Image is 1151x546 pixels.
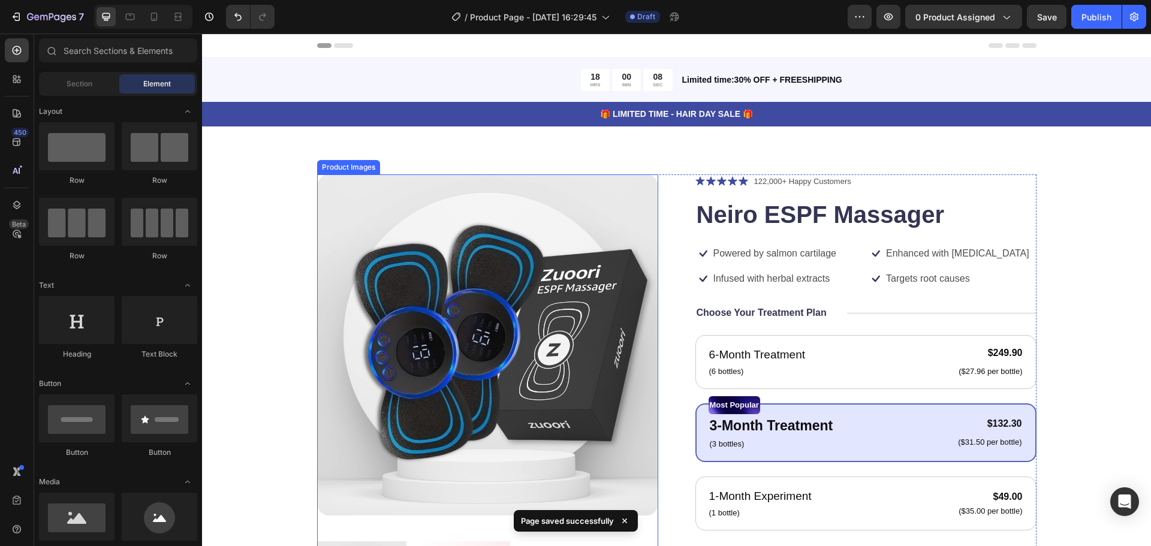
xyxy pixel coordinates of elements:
button: Save [1027,5,1066,29]
p: Enhanced with [MEDICAL_DATA] [684,214,827,227]
div: $249.90 [755,312,821,327]
p: (3 bottles) [508,405,631,417]
span: Toggle open [178,276,197,295]
div: Row [39,251,115,261]
div: 08 [451,38,460,49]
p: ($31.50 per bottle) [756,404,819,414]
div: $132.30 [755,383,821,398]
div: Button [122,447,197,458]
div: Row [122,175,197,186]
p: Choose Your Treatment Plan [495,273,625,286]
div: Beta [9,219,29,229]
div: Heading [39,349,115,360]
p: 6-Month Treatment [507,313,604,330]
span: Media [39,476,60,487]
p: 3-Month Treatment [508,382,631,403]
input: Search Sections & Elements [39,38,197,62]
div: Button [39,447,115,458]
p: 7 [79,10,84,24]
span: Toggle open [178,374,197,393]
span: Toggle open [178,472,197,491]
div: Publish [1081,11,1111,23]
p: 122,000+ Happy Customers [552,142,649,154]
button: 7 [5,5,89,29]
p: ($35.00 per bottle) [757,473,820,483]
p: 🎁 LIMITED TIME - HAIR DAY SALE 🎁 [1,74,948,87]
span: Element [143,79,171,89]
p: 1-Month Experiment [507,454,610,472]
p: SEC [451,49,460,55]
span: Button [39,378,61,389]
p: Targets root causes [684,239,768,252]
p: HRS [388,49,399,55]
div: Row [39,175,115,186]
span: Layout [39,106,62,117]
span: Draft [637,11,655,22]
span: Text [39,280,54,291]
span: Section [67,79,92,89]
p: Infused with herbal extracts [511,239,628,252]
span: 0 product assigned [915,11,995,23]
div: Text Block [122,349,197,360]
p: Powered by salmon cartilage [511,214,634,227]
span: Product Page - [DATE] 16:29:45 [470,11,596,23]
p: Page saved successfully [521,515,614,527]
iframe: Design area [202,34,1151,546]
div: Open Intercom Messenger [1110,487,1139,516]
span: Toggle open [178,102,197,121]
button: 0 product assigned [905,5,1022,29]
p: (6 bottles) [507,332,604,344]
div: Product Images [117,128,176,139]
div: Undo/Redo [226,5,275,29]
p: Most Popular [508,364,557,379]
p: Limited time:30% OFF + FREESHIPPING [480,40,833,53]
p: MIN [420,49,429,55]
span: Save [1037,12,1057,22]
h1: Neiro ESPF Massager [493,164,834,198]
div: 00 [420,38,429,49]
div: $49.00 [755,455,821,472]
p: ($27.96 per bottle) [757,333,820,343]
div: Row [122,251,197,261]
div: 18 [388,38,399,49]
p: (1 bottle) [507,473,610,485]
button: Publish [1071,5,1122,29]
div: 450 [11,128,29,137]
span: / [465,11,468,23]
